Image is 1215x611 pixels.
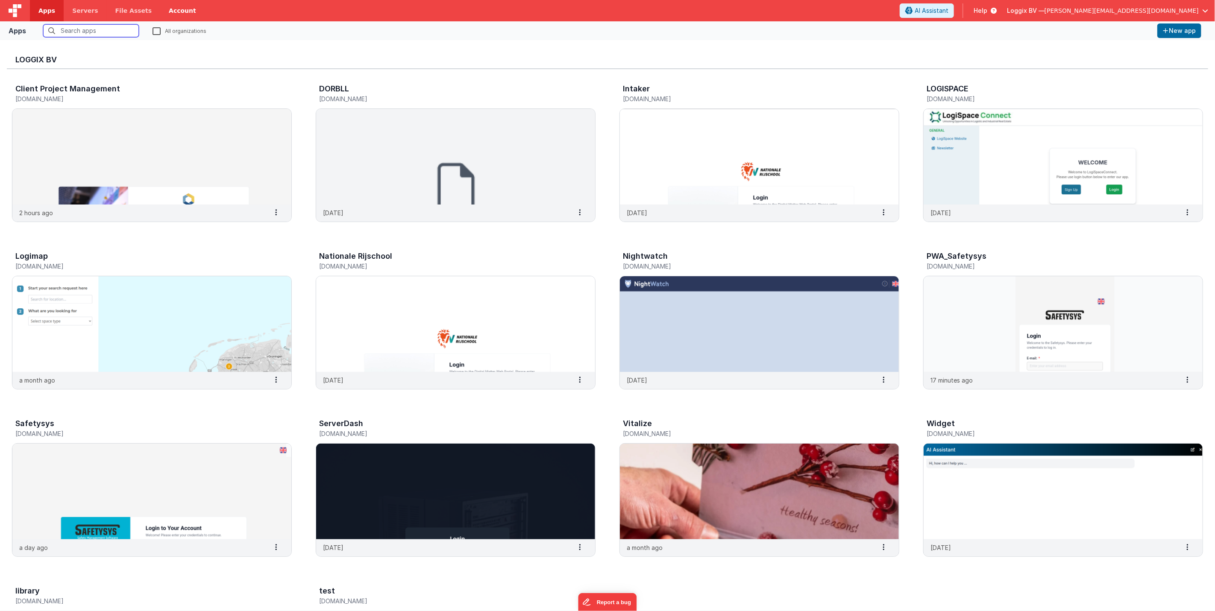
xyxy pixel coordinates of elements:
[930,543,951,552] p: [DATE]
[930,376,973,385] p: 17 minutes ago
[927,263,1182,269] h5: [DOMAIN_NAME]
[927,252,986,260] h3: PWA_Safetysys
[15,430,270,437] h5: [DOMAIN_NAME]
[72,6,98,15] span: Servers
[15,419,54,428] h3: Safetysys
[319,252,392,260] h3: Nationale Rijschool
[115,6,152,15] span: File Assets
[930,208,951,217] p: [DATE]
[623,419,652,428] h3: Vitalize
[927,430,1182,437] h5: [DOMAIN_NAME]
[319,587,335,595] h3: test
[974,6,987,15] span: Help
[319,419,363,428] h3: ServerDash
[15,96,270,102] h5: [DOMAIN_NAME]
[627,376,647,385] p: [DATE]
[623,263,878,269] h5: [DOMAIN_NAME]
[623,96,878,102] h5: [DOMAIN_NAME]
[1157,23,1201,38] button: New app
[319,85,349,93] h3: DORBLL
[15,252,48,260] h3: Logimap
[319,598,574,604] h5: [DOMAIN_NAME]
[38,6,55,15] span: Apps
[323,376,343,385] p: [DATE]
[15,56,1200,64] h3: Loggix BV
[323,543,343,552] p: [DATE]
[627,208,647,217] p: [DATE]
[623,430,878,437] h5: [DOMAIN_NAME]
[1007,6,1208,15] button: Loggix BV — [PERSON_NAME][EMAIL_ADDRESS][DOMAIN_NAME]
[623,85,650,93] h3: Intaker
[43,24,139,37] input: Search apps
[15,587,40,595] h3: library
[323,208,343,217] p: [DATE]
[927,96,1182,102] h5: [DOMAIN_NAME]
[19,208,53,217] p: 2 hours ago
[319,263,574,269] h5: [DOMAIN_NAME]
[900,3,954,18] button: AI Assistant
[9,26,26,36] div: Apps
[627,543,663,552] p: a month ago
[623,252,668,260] h3: Nightwatch
[915,6,948,15] span: AI Assistant
[19,376,55,385] p: a month ago
[927,419,955,428] h3: Widget
[319,96,574,102] h5: [DOMAIN_NAME]
[19,543,48,552] p: a day ago
[319,430,574,437] h5: [DOMAIN_NAME]
[927,85,968,93] h3: LOGISPACE
[15,85,120,93] h3: Client Project Management
[153,26,206,35] label: All organizations
[1045,6,1199,15] span: [PERSON_NAME][EMAIL_ADDRESS][DOMAIN_NAME]
[15,263,270,269] h5: [DOMAIN_NAME]
[15,598,270,604] h5: [DOMAIN_NAME]
[578,593,637,611] iframe: Marker.io feedback button
[1007,6,1045,15] span: Loggix BV —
